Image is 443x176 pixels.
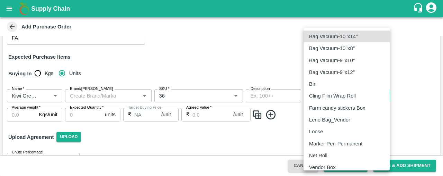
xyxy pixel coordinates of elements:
[309,57,355,64] p: Bag Vacuum-9''x10''
[309,33,358,40] p: Bag Vacuum-10''x14''
[309,164,336,171] p: Vendor Box
[309,44,355,52] p: Bag Vacuum-10''x8''
[309,140,362,148] p: Marker Pen-Permanent
[309,104,365,112] p: Farm candy stickers Box
[309,80,316,88] p: Bin
[309,128,323,135] p: Loose
[309,152,327,159] p: Net Roll
[309,116,350,124] p: Leno Bag_Vendor
[309,92,356,100] p: Cling Film Wrap Roll
[309,68,355,76] p: Bag Vacuum-9''x12''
